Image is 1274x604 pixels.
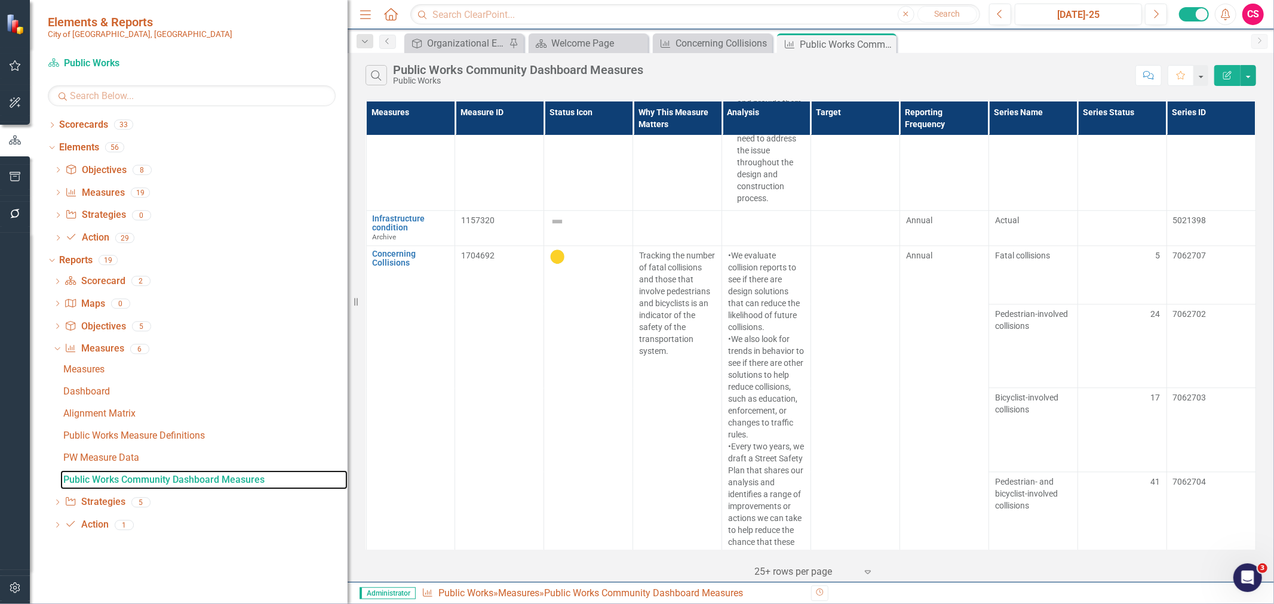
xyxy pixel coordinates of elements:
[65,275,125,288] a: Scorecard
[461,214,538,226] div: 1157320
[498,587,539,599] a: Measures
[65,342,124,356] a: Measures
[1156,249,1161,261] span: 5
[59,118,108,132] a: Scorecards
[1258,563,1267,573] span: 3
[131,187,150,198] div: 19
[728,440,805,560] div: •Every two years, we draft a Street Safety Plan that shares our analysis and identifies a range o...
[676,36,769,51] div: Concerning Collisions
[995,476,1072,511] span: Pedestrian- and bicyclist-involved collisions
[360,587,416,599] span: Administrator
[65,320,125,334] a: Objectives
[65,518,108,532] a: Action
[811,210,900,245] td: Double-Click to Edit
[988,388,1077,472] td: Double-Click to Edit
[1151,392,1161,403] span: 17
[60,404,348,423] a: Alignment Matrix
[461,249,538,261] div: 1704692
[393,63,643,76] div: Public Works Community Dashboard Measures
[544,587,743,599] div: Public Works Community Dashboard Measures
[63,364,348,375] div: Measures
[63,452,348,463] div: PW Measure Data
[995,308,1072,332] span: Pedestrian-involved collisions
[934,9,960,19] span: Search
[1173,392,1250,403] div: 7062703
[130,344,149,354] div: 6
[728,249,805,333] div: •We evaluate collision reports to see if there are design solutions that can reduce the likelihoo...
[60,448,348,467] a: PW Measure Data
[550,249,564,264] img: Caution
[550,214,564,229] img: Not Defined
[115,233,134,243] div: 29
[60,426,348,445] a: Public Works Measure Definitions
[60,360,348,379] a: Measures
[1151,476,1161,488] span: 41
[551,36,645,51] div: Welcome Page
[65,297,105,311] a: Maps
[6,13,27,34] img: ClearPoint Strategy
[99,255,118,266] div: 19
[900,210,988,245] td: Double-Click to Edit
[1242,4,1264,25] button: CS
[131,276,151,286] div: 2
[133,165,152,175] div: 8
[1173,476,1250,488] div: 7062704
[59,254,93,267] a: Reports
[63,386,348,397] div: Dashboard
[906,249,983,261] div: Annual
[65,231,109,245] a: Action
[427,36,506,51] div: Organizational Excellence
[115,520,134,530] div: 1
[65,208,125,222] a: Strategies
[917,6,977,23] button: Search
[1173,214,1250,226] div: 5021398
[988,304,1077,387] td: Double-Click to Edit
[1077,388,1166,472] td: Double-Click to Edit
[410,4,980,25] input: Search ClearPoint...
[1173,249,1250,261] div: 7062707
[373,249,449,268] a: Concerning Collisions
[132,321,151,331] div: 5
[366,210,455,245] td: Double-Click to Edit Right Click for Context Menu
[48,85,336,106] input: Search Below...
[407,36,506,51] a: Organizational Excellence
[532,36,645,51] a: Welcome Page
[1077,245,1166,304] td: Double-Click to Edit
[722,210,811,245] td: Double-Click to Edit
[995,214,1072,226] span: Actual
[1077,304,1166,387] td: Double-Click to Edit
[111,298,130,309] div: 0
[373,214,449,233] a: Infrastructure condition
[65,164,126,177] a: Objectives
[633,210,722,245] td: Double-Click to Edit
[132,210,151,220] div: 0
[988,245,1077,304] td: Double-Click to Edit
[728,333,805,440] div: •We also look for trends in behavior to see if there are other solutions to help reduce collision...
[59,141,99,155] a: Elements
[995,249,1072,261] span: Fatal collisions
[422,587,802,600] div: » »
[63,474,348,485] div: Public Works Community Dashboard Measures
[48,29,232,39] small: City of [GEOGRAPHIC_DATA], [GEOGRAPHIC_DATA]
[60,382,348,401] a: Dashboard
[48,15,232,29] span: Elements & Reports
[65,495,125,509] a: Strategies
[1019,8,1138,22] div: [DATE]-25
[988,210,1077,245] td: Double-Click to Edit
[544,210,633,245] td: Double-Click to Edit
[48,57,197,70] a: Public Works
[63,430,348,441] div: Public Works Measure Definitions
[131,497,151,507] div: 5
[438,587,493,599] a: Public Works
[1173,308,1250,320] div: 7062702
[639,249,716,357] p: Tracking the number of fatal collisions and those that involve pedestrians and bicyclists is an i...
[1077,210,1166,245] td: Double-Click to Edit
[906,214,983,226] div: Annual
[995,392,1072,415] span: Bicyclist-involved collisions
[1233,563,1262,592] iframe: Intercom live chat
[60,470,348,489] a: Public Works Community Dashboard Measures
[1015,4,1142,25] button: [DATE]-25
[800,37,894,52] div: Public Works Community Dashboard Measures
[1151,308,1161,320] span: 24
